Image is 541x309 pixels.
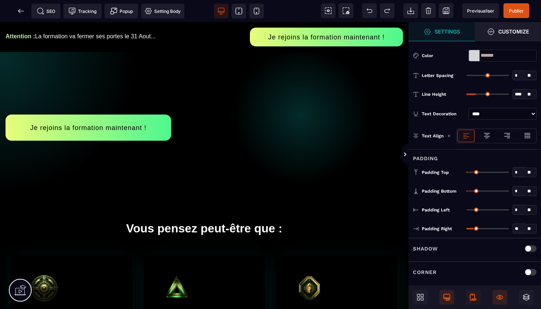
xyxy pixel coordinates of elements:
span: Previsualiser [467,8,494,14]
span: SEO [37,7,55,15]
span: Padding Bottom [422,188,456,194]
span: Setting Body [145,7,181,15]
span: Letter Spacing [422,73,453,78]
span: Attention : [6,11,35,17]
h1: Vous pensez peut-être que : [11,196,397,217]
strong: Customize [498,29,529,34]
strong: Settings [435,29,460,34]
text: La formation va fermer ses portes le 31 Aout... [6,9,250,20]
span: Desktop Only [439,290,454,305]
img: 440b4c3f75b3f645cd210b6e56057645_zeickn_icon_3d_futuristic_ultra_hd_gold_little_green_neon_01a719... [26,248,63,285]
span: Popup [110,7,133,15]
p: Corner [413,268,437,277]
span: Open Blocks [413,290,428,305]
span: View components [321,3,336,18]
span: Open Layers [519,290,534,305]
span: Line Height [422,91,446,97]
img: loading [447,134,451,138]
button: Je rejoins la formation maintenant ! [250,6,403,24]
span: Preview [462,3,499,18]
span: Hide/Show Block [492,290,507,305]
div: Padding [409,149,541,163]
span: Screenshot [339,3,353,18]
span: Padding Left [422,207,450,213]
span: Padding Right [422,226,452,232]
p: Text Align [413,132,443,140]
button: Je rejoins la formation maintenant ! [6,92,171,119]
span: Open Style Manager [475,22,541,41]
p: Shadow [413,244,438,253]
span: Tracking [68,7,96,15]
span: Padding Top [422,169,449,175]
div: Color [422,52,466,59]
img: 486399a263e1367ccc60696344b5bafd_zeickn_icon_3d_futuristic_ultra_hd_gold_little_green_neon_trian_... [158,248,195,285]
img: d23affd2cb5bfabef80de11456eca7c0_zeickn_icon_3d_futuristic_ultra_hd_gold_little_green_neon_4eb605... [291,248,328,285]
span: Publier [509,8,524,14]
span: Settings [409,22,475,41]
span: Mobile Only [466,290,481,305]
div: Text Decoration [422,110,466,117]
